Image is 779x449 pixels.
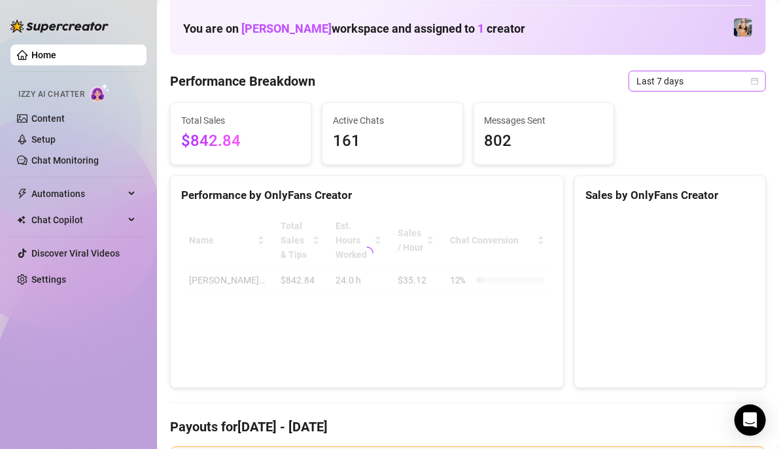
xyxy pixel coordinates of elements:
img: Chat Copilot [17,215,26,224]
a: Content [31,113,65,124]
span: loading [360,247,373,260]
span: thunderbolt [17,189,27,199]
div: Open Intercom Messenger [735,404,766,436]
span: Chat Copilot [31,209,124,230]
span: calendar [751,77,759,85]
div: Sales by OnlyFans Creator [585,187,755,204]
span: Active Chats [333,113,452,128]
span: Messages Sent [485,113,604,128]
h1: You are on workspace and assigned to creator [183,22,525,36]
a: Discover Viral Videos [31,248,120,259]
div: Performance by OnlyFans Creator [181,187,553,204]
img: logo-BBDzfeDw.svg [10,20,109,33]
h4: Performance Breakdown [170,72,315,90]
a: Chat Monitoring [31,155,99,166]
span: Izzy AI Chatter [18,88,84,101]
span: Last 7 days [636,71,758,91]
span: Automations [31,183,124,204]
h4: Payouts for [DATE] - [DATE] [170,418,766,436]
span: 1 [477,22,484,35]
a: Home [31,50,56,60]
span: Total Sales [181,113,300,128]
a: Settings [31,274,66,285]
span: [PERSON_NAME] [241,22,332,35]
span: $842.84 [181,129,300,154]
span: 802 [485,129,604,154]
img: Veronica [734,18,752,37]
img: AI Chatter [90,83,110,102]
span: 161 [333,129,452,154]
a: Setup [31,134,56,145]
